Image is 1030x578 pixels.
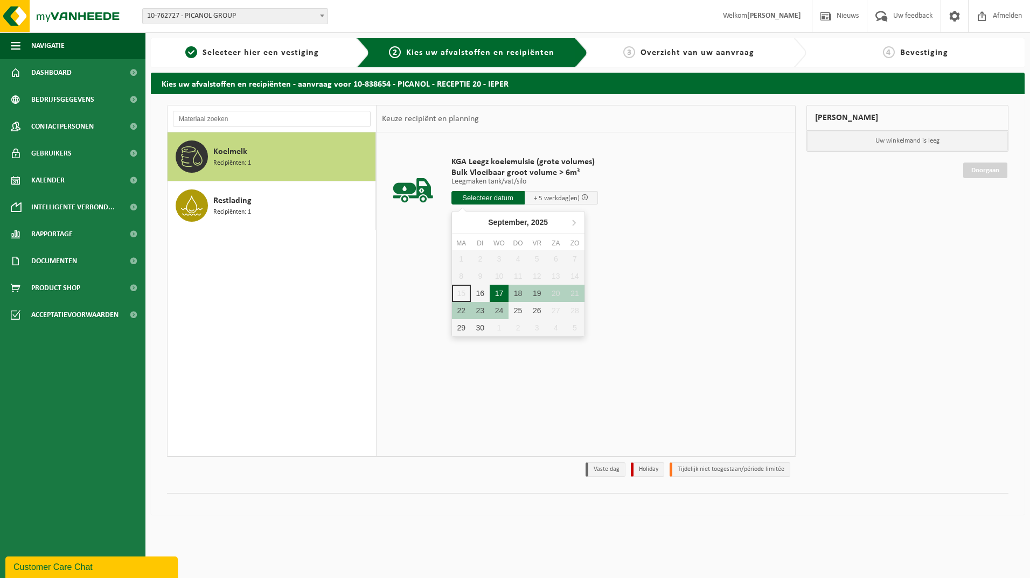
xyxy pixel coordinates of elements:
div: di [471,238,490,249]
div: Keuze recipiënt en planning [377,105,484,132]
span: Recipiënten: 1 [213,158,251,168]
div: 2 [509,319,527,336]
span: Intelligente verbond... [31,194,115,221]
p: Leegmaken tank/vat/silo [451,178,598,186]
div: 30 [471,319,490,336]
div: za [546,238,565,249]
div: do [509,238,527,249]
li: Vaste dag [586,462,625,477]
div: ma [452,238,471,249]
span: 1 [185,46,197,58]
span: KGA Leegz koelemulsie (grote volumes) [451,157,598,167]
div: 19 [527,285,546,302]
div: 3 [527,319,546,336]
input: Materiaal zoeken [173,111,371,127]
h2: Kies uw afvalstoffen en recipiënten - aanvraag voor 10-838654 - PICANOL - RECEPTIE 20 - IEPER [151,73,1025,94]
span: Kies uw afvalstoffen en recipiënten [406,48,554,57]
li: Tijdelijk niet toegestaan/période limitée [670,462,790,477]
div: 26 [527,302,546,319]
span: Recipiënten: 1 [213,207,251,217]
span: + 5 werkdag(en) [534,195,580,202]
div: 29 [452,319,471,336]
div: vr [527,238,546,249]
span: 2 [389,46,401,58]
span: Selecteer hier een vestiging [203,48,319,57]
span: Bevestiging [900,48,948,57]
span: Navigatie [31,32,65,59]
span: Gebruikers [31,140,72,167]
span: Restlading [213,194,252,207]
div: 25 [509,302,527,319]
button: Koelmelk Recipiënten: 1 [168,132,376,181]
div: wo [490,238,509,249]
input: Selecteer datum [451,191,525,205]
span: Bulk Vloeibaar groot volume > 6m³ [451,167,598,178]
span: Dashboard [31,59,72,86]
span: 4 [883,46,895,58]
span: Acceptatievoorwaarden [31,301,119,328]
div: zo [565,238,584,249]
span: 3 [623,46,635,58]
i: 2025 [531,218,548,226]
span: Overzicht van uw aanvraag [641,48,754,57]
div: 17 [490,285,509,302]
span: 10-762727 - PICANOL GROUP [142,8,328,24]
div: 23 [471,302,490,319]
span: Documenten [31,248,77,274]
a: Doorgaan [963,163,1007,178]
strong: [PERSON_NAME] [747,12,801,20]
div: 1 [490,319,509,336]
span: Koelmelk [213,145,247,158]
li: Holiday [631,462,664,477]
div: 16 [471,285,490,302]
span: Contactpersonen [31,113,94,140]
span: 10-762727 - PICANOL GROUP [143,9,328,24]
span: Kalender [31,167,65,194]
div: 24 [490,302,509,319]
span: Bedrijfsgegevens [31,86,94,113]
div: [PERSON_NAME] [806,105,1009,131]
div: 18 [509,285,527,302]
iframe: chat widget [5,554,180,578]
div: 22 [452,302,471,319]
a: 1Selecteer hier een vestiging [156,46,348,59]
div: September, [484,214,552,231]
span: Product Shop [31,274,80,301]
p: Uw winkelmand is leeg [807,131,1008,151]
button: Restlading Recipiënten: 1 [168,181,376,230]
span: Rapportage [31,221,73,248]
